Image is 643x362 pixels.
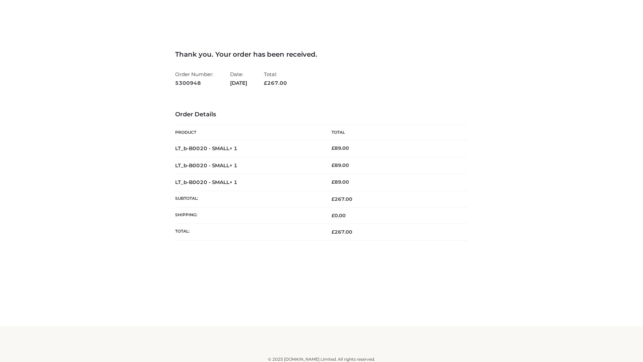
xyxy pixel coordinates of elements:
[264,80,267,86] span: £
[264,80,287,86] span: 267.00
[332,229,352,235] span: 267.00
[175,162,237,169] strong: LT_b-B0020 - SMALL
[229,145,237,152] strong: × 1
[175,50,468,58] h3: Thank you. Your order has been received.
[332,162,335,168] span: £
[332,162,349,168] bdi: 89.00
[230,79,247,87] strong: [DATE]
[175,224,321,240] th: Total:
[332,229,335,235] span: £
[332,196,335,202] span: £
[264,68,287,89] li: Total:
[175,191,321,207] th: Subtotal:
[175,111,468,118] h3: Order Details
[332,145,349,151] bdi: 89.00
[229,179,237,185] strong: × 1
[175,207,321,224] th: Shipping:
[175,79,213,87] strong: 5300948
[332,179,335,185] span: £
[332,145,335,151] span: £
[175,125,321,140] th: Product
[332,179,349,185] bdi: 89.00
[332,196,352,202] span: 267.00
[321,125,468,140] th: Total
[332,213,335,219] span: £
[175,179,237,185] strong: LT_b-B0020 - SMALL
[229,162,237,169] strong: × 1
[332,213,346,219] bdi: 0.00
[230,68,247,89] li: Date:
[175,68,213,89] li: Order Number:
[175,145,237,152] strong: LT_b-B0020 - SMALL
